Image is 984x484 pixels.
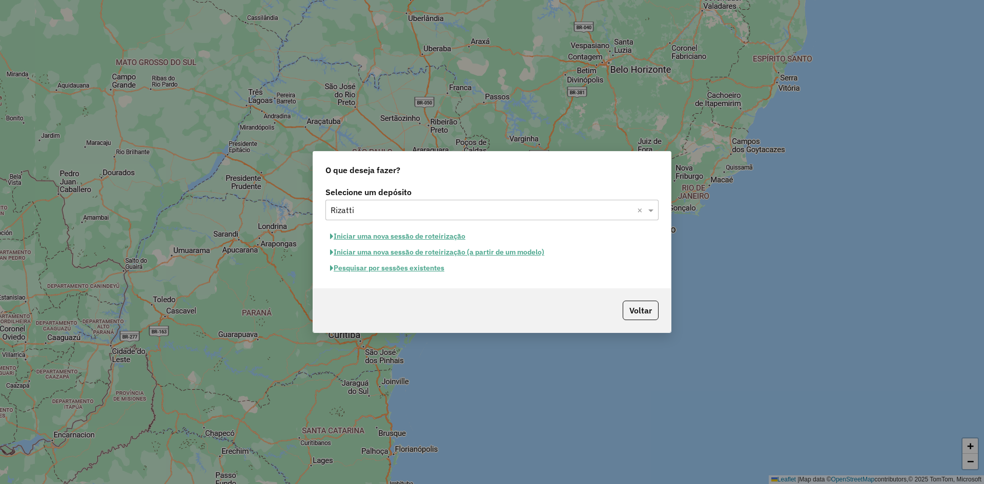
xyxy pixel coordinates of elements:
button: Iniciar uma nova sessão de roteirização (a partir de um modelo) [325,244,549,260]
label: Selecione um depósito [325,186,659,198]
button: Pesquisar por sessões existentes [325,260,449,276]
span: Clear all [637,204,646,216]
button: Iniciar uma nova sessão de roteirização [325,228,470,244]
span: O que deseja fazer? [325,164,400,176]
button: Voltar [623,301,659,320]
